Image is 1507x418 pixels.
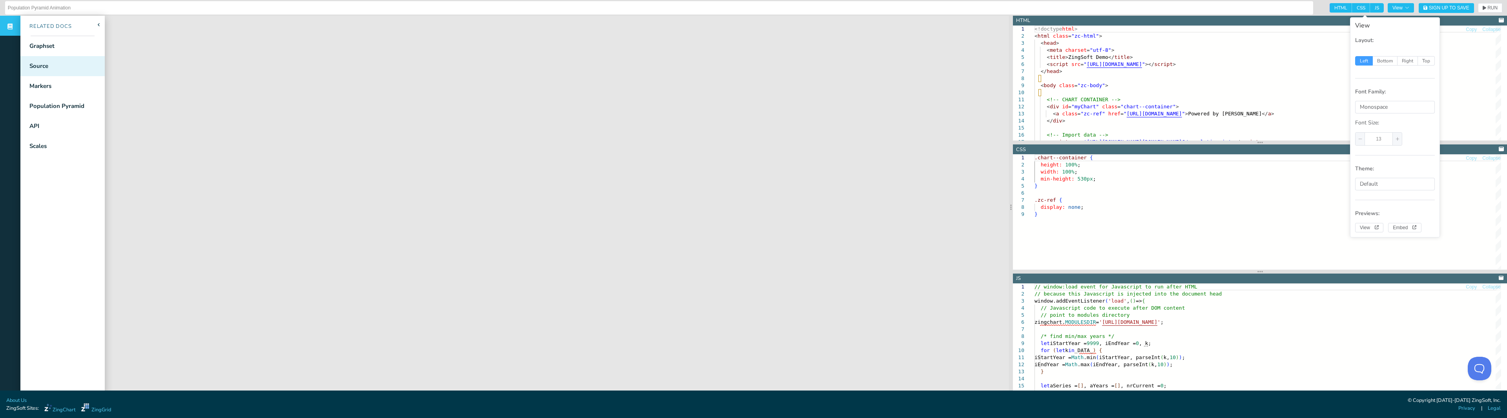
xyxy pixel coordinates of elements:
span: = [1075,82,1078,88]
span: ) [1176,354,1179,360]
span: < [1047,104,1050,110]
div: 7 [1013,68,1024,75]
div: Related Docs [20,23,72,31]
span: MODULESDIR [1065,319,1096,325]
span: ; [1160,319,1164,325]
div: 16 [1013,131,1024,139]
span: ) [1179,354,1182,360]
span: ; [1164,383,1167,389]
span: HTML [1330,3,1352,13]
div: 6 [1013,319,1024,326]
div: radio-group [1355,56,1435,66]
span: a [1056,111,1059,117]
span: " [1182,111,1185,117]
span: ' [1157,319,1160,325]
div: 6 [1013,61,1024,68]
span: id [1062,104,1068,110]
span: ZingSoft Demo [1068,54,1108,60]
span: ( [1096,354,1099,360]
div: View [1350,17,1440,237]
span: "zc-body" [1078,82,1105,88]
span: .max [1078,361,1090,367]
span: script [1050,61,1068,67]
button: Embed [1388,223,1421,232]
span: "chart--container" [1120,104,1176,110]
div: 15 [1013,382,1024,389]
span: { [1059,197,1062,203]
span: 100% [1065,162,1077,168]
span: [ [1078,383,1081,389]
div: 11 [1013,354,1024,361]
div: 3 [1013,168,1024,175]
div: JS [1016,275,1021,282]
span: Top [1418,56,1435,66]
span: div [1053,118,1062,124]
span: let [1041,383,1050,389]
p: Previews: [1355,210,1435,217]
button: Collapse [1482,155,1501,162]
span: // Javascript code to execute after DOM content [1041,305,1185,311]
span: { [1090,390,1093,396]
span: 100% [1062,169,1074,175]
span: charset [1065,47,1087,53]
span: decrease number [1356,133,1365,145]
span: head [1044,40,1056,46]
div: 5 [1013,312,1024,319]
span: = [1096,319,1099,325]
span: Math [1065,361,1077,367]
span: in [1068,347,1075,353]
span: ) [1164,361,1167,367]
span: cument head [1188,291,1222,297]
span: > [1099,33,1102,39]
span: JS [1370,3,1384,13]
div: 7 [1013,197,1024,204]
span: ] [1117,383,1120,389]
span: // window:load event for Javascript to run after H [1034,284,1188,290]
a: ZingGrid [81,403,111,414]
span: .min [1084,354,1096,360]
span: ></ [1231,139,1240,145]
span: .zc-ref [1034,197,1056,203]
div: Population Pyramid [29,102,84,111]
p: Layout: [1355,37,1435,44]
span: increase number [1392,133,1402,145]
span: width: [1041,169,1059,175]
span: <!-- CHART CONTAINER --> [1047,97,1120,102]
span: k, [1151,361,1157,367]
span: [URL][DOMAIN_NAME] [1127,111,1182,117]
span: display: [1041,204,1065,210]
span: = [1117,104,1120,110]
span: script [1050,139,1068,145]
span: 6/population.js [1182,139,1228,145]
span: } [1041,369,1044,374]
span: < [1041,40,1044,46]
div: Source [29,62,48,71]
div: CSS [1016,146,1026,153]
span: /* find min/max years */ [1041,333,1115,339]
span: < [1047,54,1050,60]
span: <!doctype [1034,26,1062,32]
div: HTML [1016,17,1030,24]
span: _DATA_ [1065,390,1084,396]
span: Math [1071,354,1084,360]
span: ] [1080,383,1084,389]
div: © Copyright [DATE]-[DATE] ZingSoft, Inc. [1408,397,1501,405]
div: 13 [1013,368,1024,375]
span: < [1047,47,1050,53]
span: , k; [1139,340,1151,346]
span: [URL][DOMAIN_NAME] [1087,61,1142,67]
div: 9 [1013,211,1024,218]
span: RUN [1487,5,1498,10]
div: 1 [1013,283,1024,290]
span: View [1360,225,1379,230]
span: .chart--container [1034,155,1087,161]
button: RUN [1478,3,1502,13]
span: window.addEventListener [1034,298,1105,304]
span: height: [1041,162,1062,168]
span: 10 [1157,361,1164,367]
span: html [1062,26,1074,32]
div: 12 [1013,103,1024,110]
span: Powered by [PERSON_NAME] [1188,111,1262,117]
span: { [1099,347,1102,353]
span: = [1078,111,1081,117]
